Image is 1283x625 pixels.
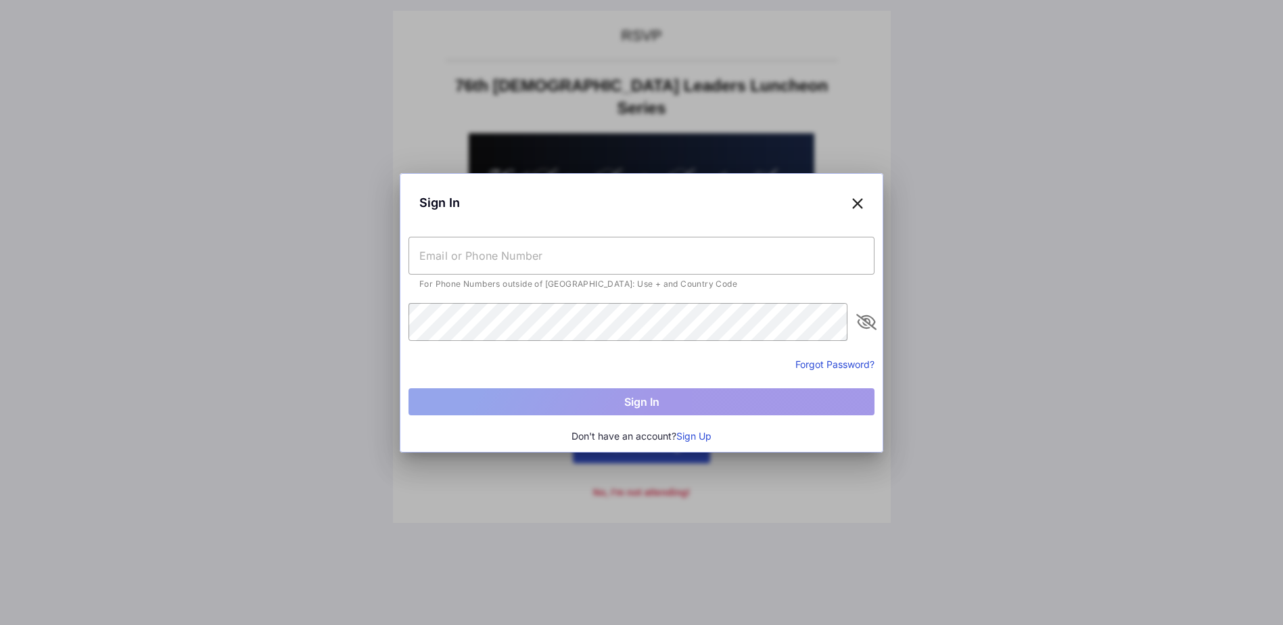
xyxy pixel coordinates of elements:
[409,429,874,444] div: Don't have an account?
[858,314,874,330] i: appended action
[676,429,712,444] button: Sign Up
[409,388,874,415] button: Sign In
[419,193,460,212] span: Sign In
[409,237,874,275] input: Email or Phone Number
[795,357,874,371] button: Forgot Password?
[419,280,864,288] div: For Phone Numbers outside of [GEOGRAPHIC_DATA]: Use + and Country Code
